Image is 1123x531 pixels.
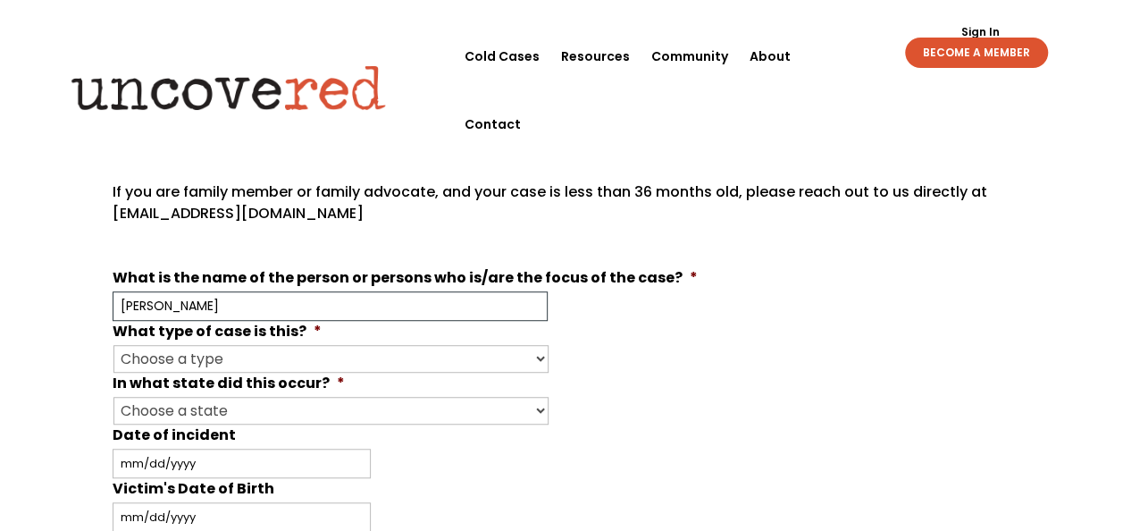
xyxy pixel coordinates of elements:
label: What type of case is this? [113,323,322,341]
a: About [750,22,791,90]
a: Sign In [951,27,1009,38]
a: Cold Cases [465,22,540,90]
img: Uncovered logo [56,53,400,122]
label: Victim's Date of Birth [113,480,274,499]
a: Contact [465,90,521,158]
label: Date of incident [113,426,236,445]
input: mm/dd/yyyy [113,449,371,478]
label: What is the name of the person or persons who is/are the focus of the case? [113,269,698,288]
a: Resources [561,22,630,90]
p: If you are family member or family advocate, and your case is less than 36 months old, please rea... [113,181,997,239]
a: BECOME A MEMBER [905,38,1048,68]
label: In what state did this occur? [113,375,345,393]
a: Community [651,22,728,90]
